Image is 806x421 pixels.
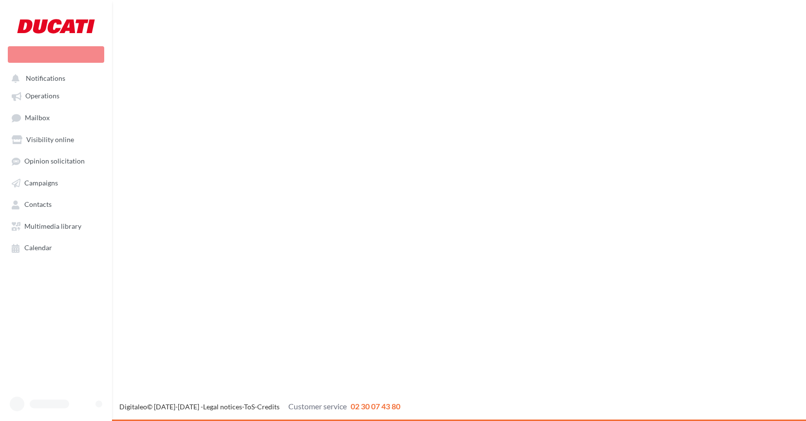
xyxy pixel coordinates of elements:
a: Opinion solicitation [6,152,106,169]
a: Visibility online [6,130,106,148]
a: Credits [257,403,280,411]
a: Calendar [6,238,106,256]
a: Mailbox [6,109,106,127]
a: ToS [244,403,255,411]
span: Opinion solicitation [24,157,85,165]
a: Legal notices [203,403,242,411]
span: 02 30 07 43 80 [351,402,400,411]
span: Customer service [288,402,347,411]
span: Visibility online [26,135,74,144]
span: Operations [25,92,59,100]
a: Contacts [6,195,106,213]
div: New campaign [8,46,104,63]
span: Campaigns [24,179,58,187]
a: Digitaleo [119,403,147,411]
span: Notifications [26,74,65,82]
span: Contacts [24,201,52,209]
a: Multimedia library [6,217,106,235]
span: Multimedia library [24,222,81,230]
span: © [DATE]-[DATE] - - - [119,403,400,411]
span: Mailbox [25,113,50,122]
a: Operations [6,87,106,104]
a: Campaigns [6,174,106,191]
span: Calendar [24,244,52,252]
